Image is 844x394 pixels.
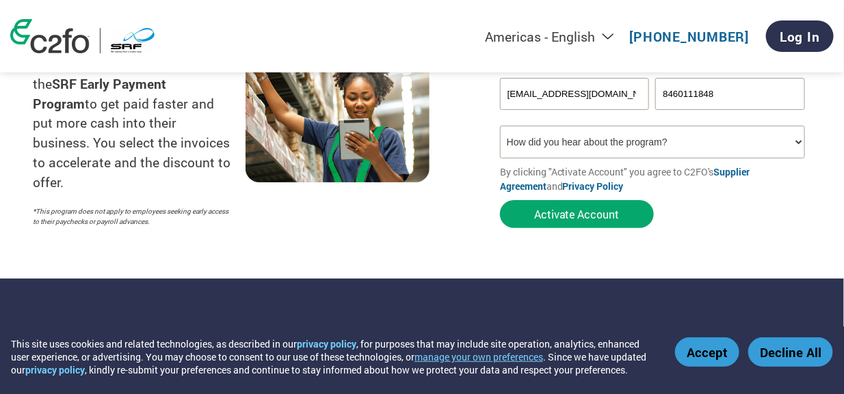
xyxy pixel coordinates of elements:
button: manage your own preferences [414,350,543,363]
a: privacy policy [297,337,356,350]
a: privacy policy [25,363,85,376]
strong: SRF Early Payment Program [33,75,166,112]
button: Decline All [748,337,833,367]
p: By clicking "Activate Account" you agree to C2FO's and [500,165,811,193]
a: Supplier Agreement [500,165,750,193]
a: Log In [766,20,834,52]
input: Phone* [655,78,805,110]
div: Inavlid Phone Number [655,111,805,120]
input: Invalid Email format [500,78,650,110]
div: This site uses cookies and related technologies, as described in our , for purposes that may incl... [11,337,655,376]
button: Accept [675,337,739,367]
a: [PHONE_NUMBER] [630,28,750,45]
img: supply chain worker [246,48,430,182]
a: Privacy Policy [563,180,624,193]
button: Activate Account [500,200,654,228]
img: c2fo logo [10,19,90,53]
p: Suppliers choose C2FO and the to get paid faster and put more cash into their business. You selec... [33,55,246,193]
p: *This program does not apply to employees seeking early access to their paychecks or payroll adva... [33,206,232,227]
img: SRF [111,28,155,53]
div: Inavlid Email Address [500,111,650,120]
